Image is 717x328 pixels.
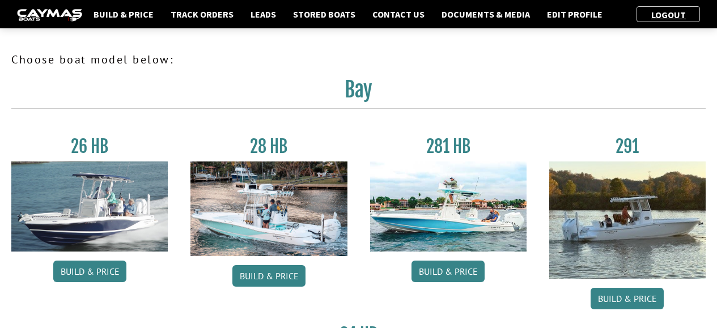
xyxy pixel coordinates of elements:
a: Contact Us [367,7,430,22]
img: 291_Thumbnail.jpg [549,161,706,279]
a: Build & Price [88,7,159,22]
a: Stored Boats [287,7,361,22]
a: Edit Profile [541,7,608,22]
p: Choose boat model below: [11,51,706,68]
a: Leads [245,7,282,22]
a: Logout [646,9,691,20]
a: Build & Price [53,261,126,282]
h3: 291 [549,136,706,157]
h2: Bay [11,77,706,109]
a: Build & Price [232,265,306,287]
img: caymas-dealer-connect-2ed40d3bc7270c1d8d7ffb4b79bf05adc795679939227970def78ec6f6c03838.gif [17,9,82,21]
a: Track Orders [165,7,239,22]
h3: 26 HB [11,136,168,157]
a: Build & Price [411,261,485,282]
a: Documents & Media [436,7,536,22]
h3: 281 HB [370,136,527,157]
img: 28_hb_thumbnail_for_caymas_connect.jpg [190,161,347,256]
h3: 28 HB [190,136,347,157]
img: 26_new_photo_resized.jpg [11,161,168,252]
a: Build & Price [591,288,664,309]
img: 28-hb-twin.jpg [370,161,527,252]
